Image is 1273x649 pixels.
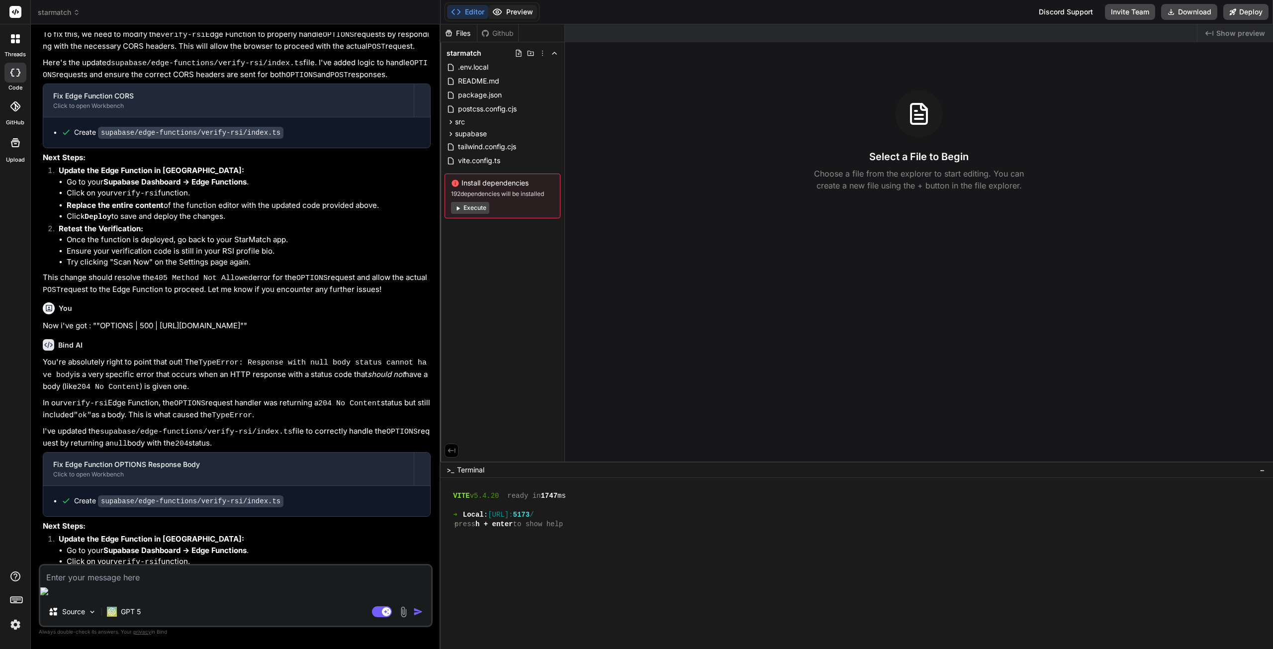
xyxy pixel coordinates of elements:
em: should not [367,370,405,379]
code: Deploy [85,213,111,221]
code: verify-rsi [113,189,158,198]
code: supabase/edge-functions/verify-rsi/index.ts [111,59,303,68]
div: Fix Edge Function CORS [53,91,404,101]
div: Click to open Workbench [53,102,404,110]
code: verify-rsi [161,31,205,39]
span: − [1260,465,1265,475]
img: settings [7,616,24,633]
img: GPT 5 [107,607,117,617]
label: Upload [6,156,25,164]
code: TypeError [212,411,252,420]
code: OPTIONS [323,31,354,39]
button: Execute [451,202,489,214]
img: attachment [398,606,409,618]
li: Go to your . [67,545,431,556]
span: VITE [453,491,470,501]
span: vite.config.ts [457,155,501,167]
code: "ok" [74,411,91,420]
label: GitHub [6,118,24,127]
strong: Supabase Dashboard → Edge Functions [103,177,247,186]
strong: Replace the entire content [67,200,164,210]
button: Deploy [1223,4,1269,20]
span: press [455,520,475,529]
div: Files [441,28,477,38]
code: OPTIONS [296,274,328,282]
strong: Update the Edge Function in [GEOGRAPHIC_DATA]: [59,166,244,175]
span: 5173 [513,510,530,520]
span: ms [557,491,566,501]
label: code [8,84,22,92]
p: Now i've got : ""OPTIONS | 500 | [URL][DOMAIN_NAME]"" [43,320,431,332]
span: ➜ [453,510,455,520]
label: threads [4,50,26,59]
span: supabase [455,129,487,139]
span: ➜ [453,520,455,529]
span: v5.4.20 [470,491,499,501]
strong: Supabase Dashboard → Edge Functions [103,546,247,555]
code: POST [367,43,385,51]
span: README.md [457,75,500,87]
p: You're absolutely right to point that out! The is a very specific error that occurs when an HTTP ... [43,357,431,393]
span: h + enter [475,520,513,529]
p: GPT 5 [121,607,141,617]
button: Fix Edge Function CORSClick to open Workbench [43,84,414,117]
code: 204 No Content [77,383,140,391]
code: 204 [175,440,188,448]
code: POST [43,286,61,294]
code: 405 Method Not Allowed [154,274,253,282]
span: [URL]: [488,510,513,520]
button: Editor [447,5,488,19]
span: : [484,510,488,520]
span: src [455,117,465,127]
span: tailwind.config.cjs [457,141,517,153]
li: of the function editor with the updated code provided above. [67,200,431,211]
div: Discord Support [1033,4,1099,20]
p: This change should resolve the error for the request and allow the actual request to the Edge Fun... [43,272,431,296]
div: Create [74,496,283,506]
h6: Bind AI [58,340,83,350]
li: Once the function is deployed, go back to your StarMatch app. [67,234,431,246]
span: 1747 [541,491,557,501]
p: Always double-check its answers. Your in Bind [39,627,433,637]
code: 204 No Content [318,399,381,408]
span: .env.local [457,61,489,73]
span: starmatch [447,48,481,58]
strong: Next Steps: [43,521,86,531]
img: editor-icon.png [40,587,51,595]
li: Ensure your verification code is still in your RSI profile bio. [67,246,431,257]
span: starmatch [38,7,80,17]
span: Install dependencies [451,178,554,188]
button: Fix Edge Function OPTIONS Response BodyClick to open Workbench [43,453,414,485]
div: Create [74,127,283,138]
span: postcss.config.cjs [457,103,518,115]
span: / [530,510,534,520]
code: verify-rsi [113,558,158,566]
span: ready in [507,491,541,501]
li: Go to your . [67,177,431,188]
span: >_ [447,465,454,475]
img: Pick Models [88,608,96,616]
code: supabase/edge-functions/verify-rsi/index.ts [98,127,283,139]
button: Invite Team [1105,4,1155,20]
p: Source [62,607,85,617]
code: OPTIONS [286,71,317,80]
button: Download [1161,4,1217,20]
li: Click on your function. [67,556,431,568]
h6: You [59,303,72,313]
span: Local [463,510,484,520]
code: verify-rsi [63,399,108,408]
h3: Select a File to Begin [869,150,969,164]
strong: Update the Edge Function in [GEOGRAPHIC_DATA]: [59,534,244,544]
p: I've updated the file to correctly handle the request by returning a body with the status. [43,426,431,450]
code: OPTIONS [174,399,205,408]
span: to show help [513,520,563,529]
button: − [1258,462,1267,478]
div: Fix Edge Function OPTIONS Response Body [53,460,404,469]
code: POST [330,71,348,80]
span: privacy [133,629,151,635]
p: In our Edge Function, the request handler was returning a status but still included as a body. Th... [43,397,431,422]
button: Preview [488,5,537,19]
p: Choose a file from the explorer to start editing. You can create a new file using the + button in... [808,168,1030,191]
li: Click to save and deploy the changes. [67,211,431,223]
img: icon [413,607,423,617]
